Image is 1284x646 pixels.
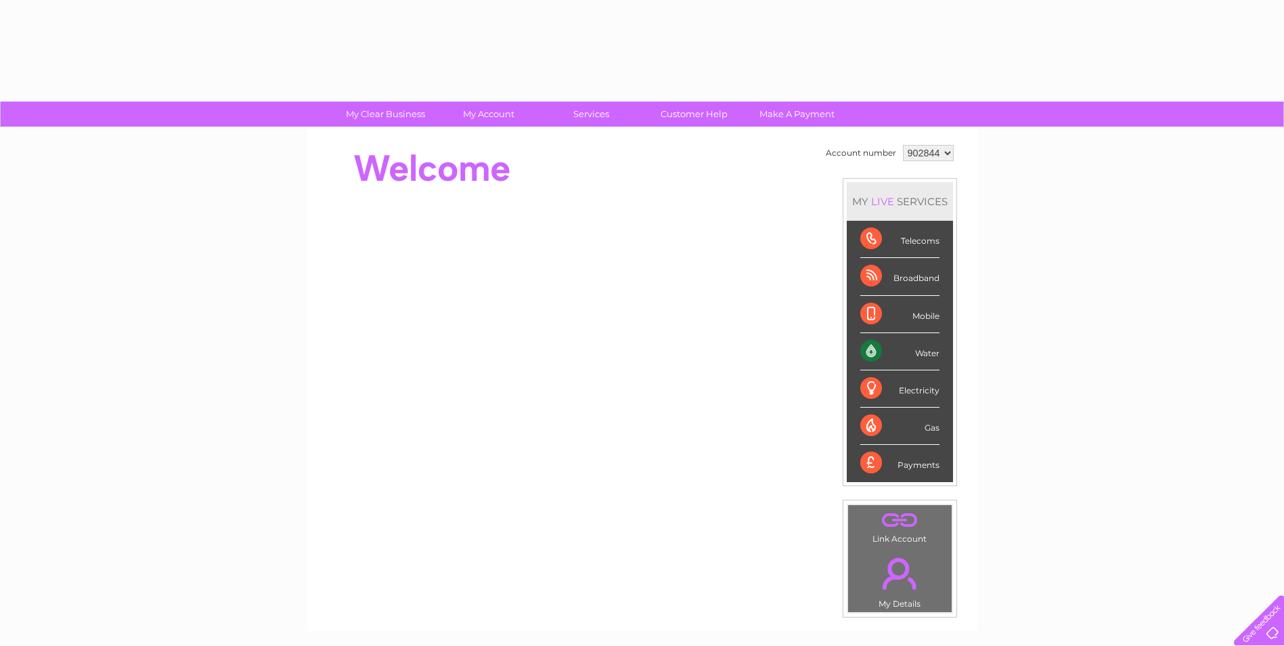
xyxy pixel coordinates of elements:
td: Link Account [847,504,952,547]
div: Broadband [860,258,939,295]
a: My Clear Business [330,102,441,127]
div: Electricity [860,370,939,408]
td: My Details [847,546,952,613]
div: Gas [860,408,939,445]
div: LIVE [868,195,897,208]
a: Customer Help [638,102,750,127]
div: Mobile [860,296,939,333]
a: . [851,550,948,597]
a: Make A Payment [741,102,853,127]
div: MY SERVICES [847,182,953,221]
td: Account number [822,142,900,165]
div: Payments [860,445,939,481]
div: Water [860,333,939,370]
div: Telecoms [860,221,939,258]
a: My Account [433,102,544,127]
a: Services [535,102,647,127]
a: . [851,509,948,532]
